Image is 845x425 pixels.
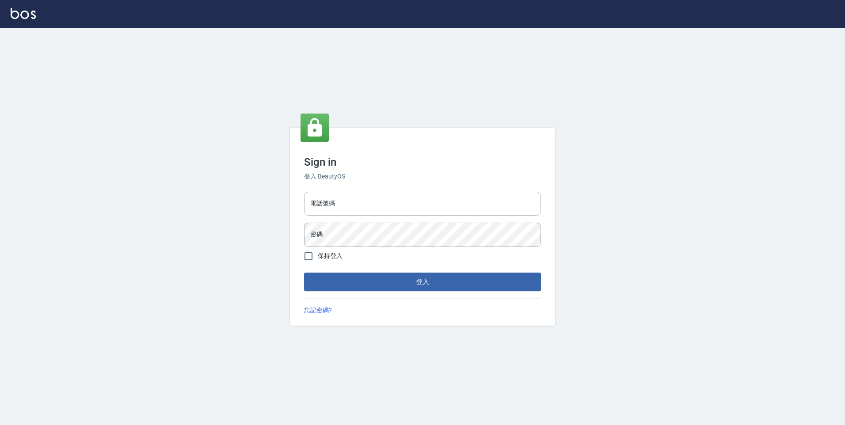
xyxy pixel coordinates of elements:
a: 忘記密碼? [304,306,332,315]
span: 保持登入 [318,251,343,261]
h3: Sign in [304,156,541,168]
img: Logo [11,8,36,19]
h6: 登入 BeautyOS [304,172,541,181]
button: 登入 [304,273,541,291]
